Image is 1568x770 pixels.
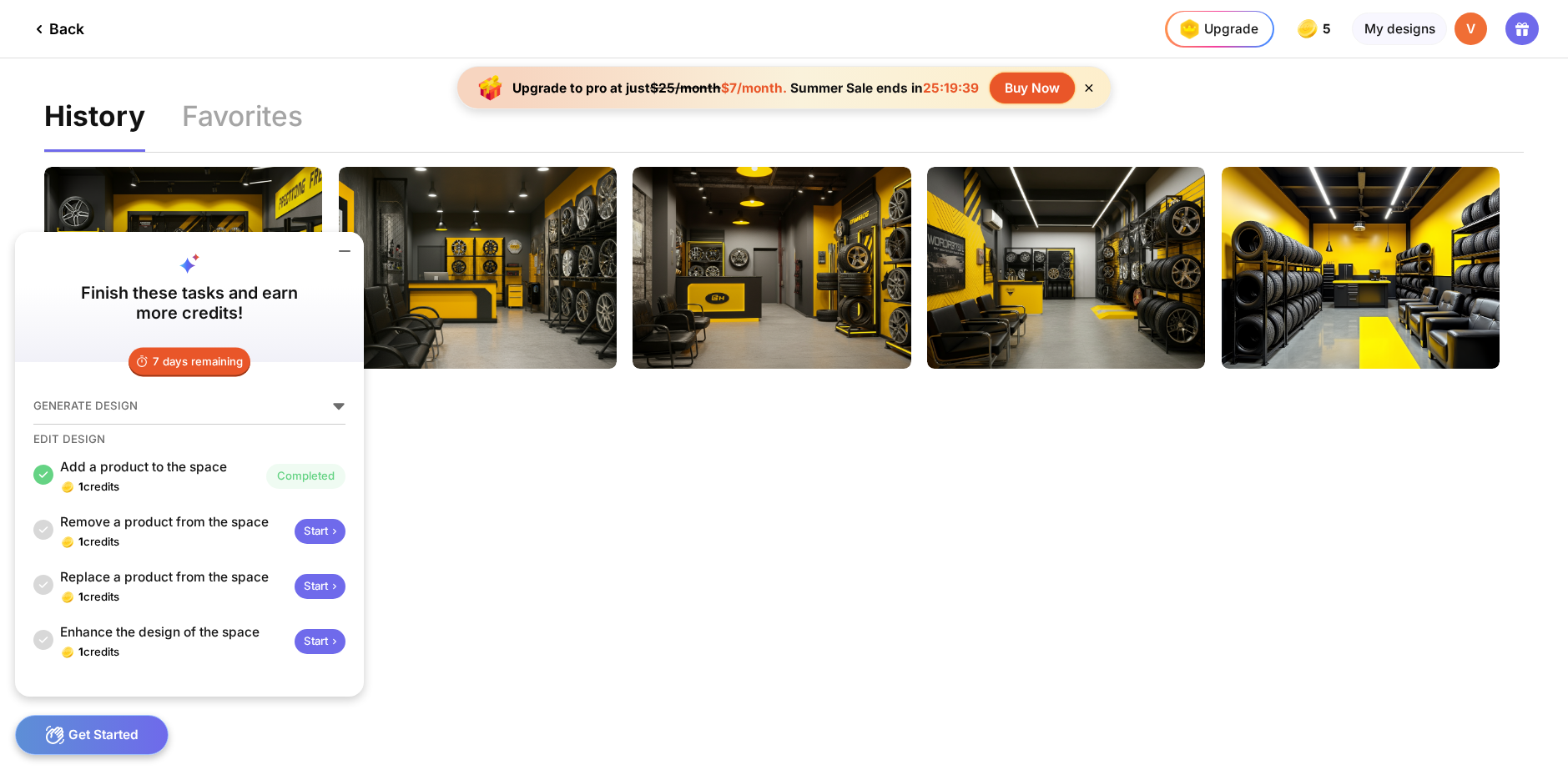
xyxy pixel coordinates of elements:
[923,80,979,96] span: 25:19:39
[1455,13,1488,46] div: V
[295,629,345,655] div: Start
[182,103,303,151] div: Favorites
[339,167,617,369] img: dcd6024a-f850-48f8-b0de-cbc738cacba2d48dcfd2-fe43-4cb0-8ce2-581e2bcab45b.webp
[78,590,119,605] div: credits
[78,590,83,603] span: 1
[990,73,1074,103] div: Buy Now
[44,167,322,369] img: d426bf25-5f3a-42c3-90f2-702692826ebb7085e9a7-d653-4420-9ecd-1dc45a05ebbc.webp
[68,283,311,323] div: Finish these tasks and earn more credits!
[295,574,345,600] div: Start
[60,458,258,476] div: Add a product to the space
[44,103,145,151] div: History
[1174,14,1203,43] img: upgrade-nav-btn-icon.gif
[78,480,83,493] span: 1
[78,645,83,658] span: 1
[78,645,119,660] div: credits
[266,464,345,489] div: Completed
[129,347,250,376] div: 7 days remaining
[29,19,84,39] div: Back
[78,535,119,550] div: credits
[60,513,287,531] div: Remove a product from the space
[512,80,787,96] div: Upgrade to pro at just
[1352,13,1446,46] div: My designs
[33,399,138,414] div: GENERATE DESIGN
[721,80,787,96] span: $7/month.
[633,167,910,369] img: bbdd54cd-e12a-4883-8b97-27389177fef82bd330dd-609f-4180-9c21-8aaf94003a0f.webp
[60,623,287,642] div: Enhance the design of the space
[787,80,983,96] div: Summer Sale ends in
[650,80,721,96] span: $25/month
[472,69,509,106] img: upgrade-banner-new-year-icon.gif
[295,519,345,545] div: Start
[1222,167,1500,369] img: d7a54456-7dc0-4065-863f-3924244f1b542add5cf1-0e23-43c1-8b6a-318e0d226735.webp
[78,480,119,495] div: credits
[1323,22,1334,37] span: 5
[927,167,1205,369] img: ac6f6b69-efcc-4c77-9283-e0dfa4b4a4e55ad7ebcf-0c41-4949-bcb5-6b0a72a7f632.webp
[33,432,105,447] div: EDIT DESIGN
[60,568,287,586] div: Replace a product from the space
[78,535,83,548] span: 1
[15,715,169,755] div: Get Started
[1174,14,1258,43] div: Upgrade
